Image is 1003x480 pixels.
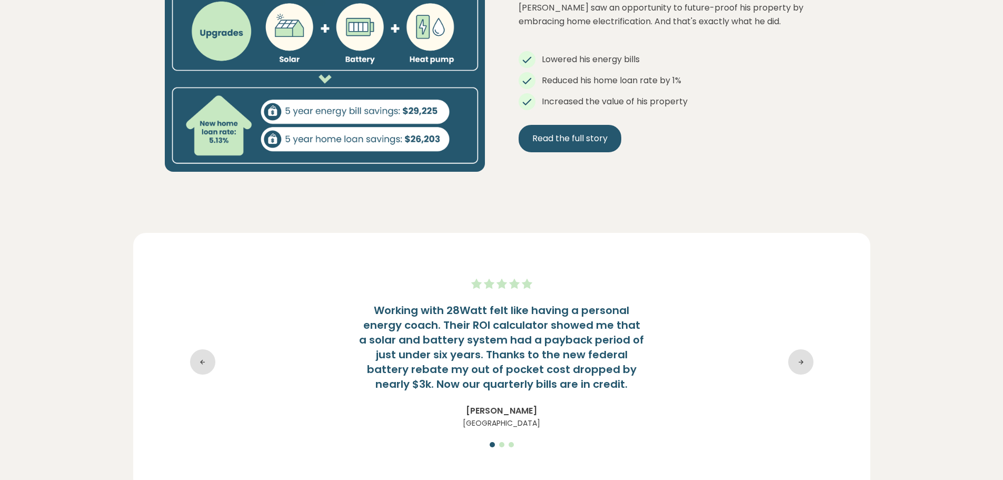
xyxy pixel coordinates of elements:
span: Lowered his energy bills [542,53,640,65]
a: Read the full story [519,125,621,152]
p: [GEOGRAPHIC_DATA] [291,417,712,429]
p: [PERSON_NAME] [291,404,712,418]
span: Increased the value of his property [542,95,688,107]
h4: Working with 28Watt felt like having a personal energy coach. Their ROI calculator showed me that... [291,303,712,391]
span: Reduced his home loan rate by 1% [542,74,681,86]
span: Read the full story [532,132,608,145]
